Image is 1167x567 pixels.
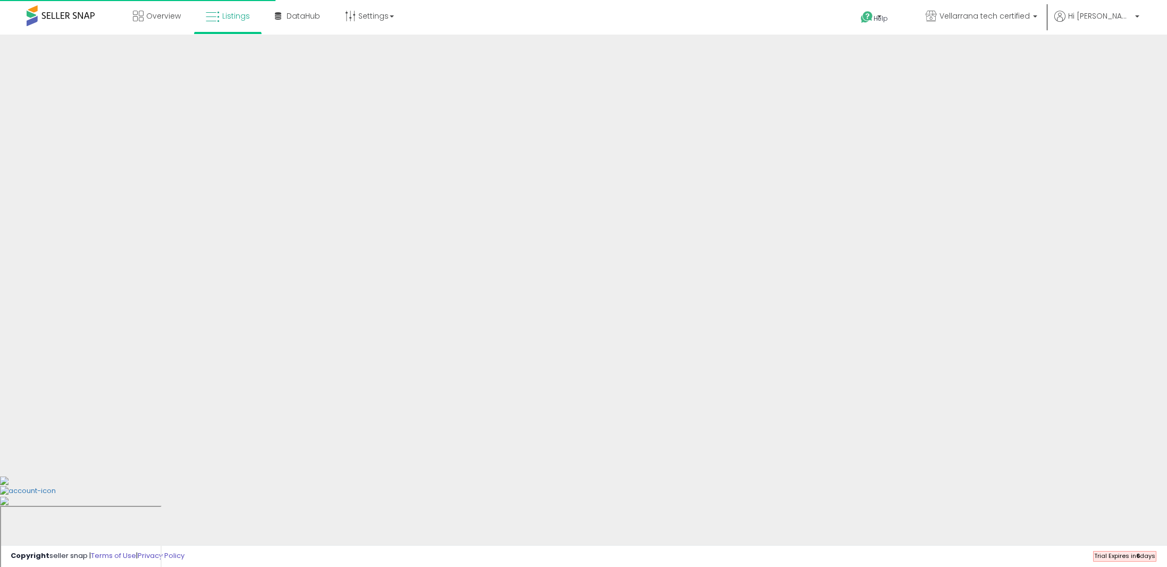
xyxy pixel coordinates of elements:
[1068,11,1132,21] span: Hi [PERSON_NAME]
[222,11,250,21] span: Listings
[852,3,909,35] a: Help
[874,14,888,23] span: Help
[287,11,320,21] span: DataHub
[146,11,181,21] span: Overview
[1054,11,1139,35] a: Hi [PERSON_NAME]
[939,11,1030,21] span: Vellarrana tech certified
[860,11,874,24] i: Get Help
